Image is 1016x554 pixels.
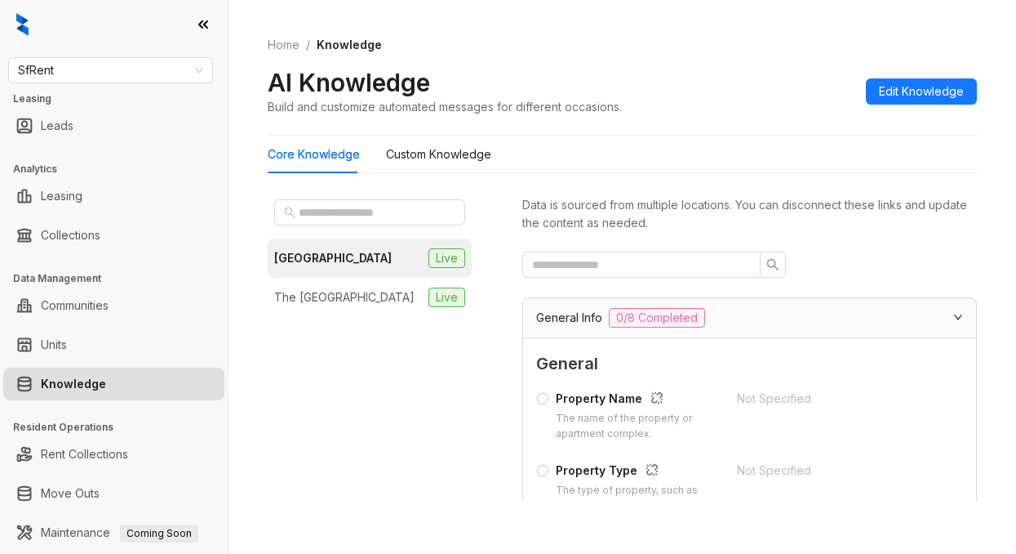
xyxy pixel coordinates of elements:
[41,180,82,212] a: Leasing
[428,288,465,307] span: Live
[737,462,918,480] div: Not Specified
[556,483,717,514] div: The type of property, such as apartment, condo, or townhouse.
[120,525,198,543] span: Coming Soon
[766,258,779,271] span: search
[274,288,415,306] div: The [GEOGRAPHIC_DATA]
[609,308,705,328] span: 0/8 Completed
[3,289,224,322] li: Communities
[386,145,491,163] div: Custom Knowledge
[41,219,100,252] a: Collections
[953,312,963,322] span: expanded
[556,462,717,483] div: Property Type
[268,67,430,98] h2: AI Knowledge
[523,298,976,337] div: General Info0/8 Completed
[16,13,29,36] img: logo
[41,289,109,322] a: Communities
[41,368,106,400] a: Knowledge
[41,438,128,471] a: Rent Collections
[13,162,228,176] h3: Analytics
[3,477,224,510] li: Move Outs
[536,351,963,377] span: General
[3,516,224,549] li: Maintenance
[536,309,602,327] span: General Info
[428,248,465,268] span: Live
[522,196,977,232] div: Data is sourced from multiple locations. You can disconnect these links and update the content as...
[41,109,73,142] a: Leads
[3,368,224,400] li: Knowledge
[879,83,964,101] span: Edit Knowledge
[317,38,382,51] span: Knowledge
[13,271,228,286] h3: Data Management
[737,390,918,408] div: Not Specified
[274,249,392,267] div: [GEOGRAPHIC_DATA]
[3,109,224,142] li: Leads
[3,438,224,471] li: Rent Collections
[556,411,717,442] div: The name of the property or apartment complex.
[18,58,203,83] span: SfRent
[268,145,360,163] div: Core Knowledge
[556,390,717,411] div: Property Name
[264,36,303,54] a: Home
[268,98,622,115] div: Build and customize automated messages for different occasions.
[3,219,224,252] li: Collections
[3,180,224,212] li: Leasing
[13,420,228,435] h3: Resident Operations
[306,36,310,54] li: /
[41,328,67,361] a: Units
[13,92,228,106] h3: Leasing
[41,477,100,510] a: Move Outs
[284,207,295,218] span: search
[866,78,977,105] button: Edit Knowledge
[3,328,224,361] li: Units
